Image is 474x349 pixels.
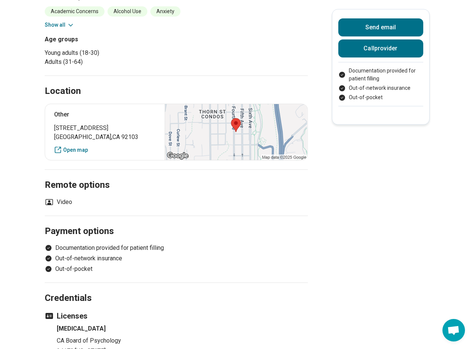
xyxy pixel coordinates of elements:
ul: Payment options [338,67,423,101]
p: Other [54,110,156,119]
div: Open chat [442,319,465,341]
li: Out-of-pocket [45,264,308,273]
li: Out-of-pocket [338,94,423,101]
a: Open map [54,146,156,154]
button: Callprovider [338,39,423,57]
li: Adults (31-64) [45,57,173,66]
ul: Payment options [45,243,308,273]
li: Young adults (18-30) [45,48,173,57]
span: [STREET_ADDRESS] [54,124,156,133]
li: Documentation provided for patient filling [338,67,423,83]
li: Out-of-network insurance [338,84,423,92]
li: Academic Concerns [45,6,104,17]
h2: Remote options [45,161,308,192]
li: Alcohol Use [108,6,147,17]
h2: Credentials [45,274,308,305]
h2: Payment options [45,207,308,238]
span: [GEOGRAPHIC_DATA] , CA 92103 [54,133,156,142]
button: Send email [338,18,423,36]
li: Anxiety [150,6,180,17]
li: Video [45,198,72,207]
h3: Licenses [45,311,308,321]
button: Show all [45,21,74,29]
li: Documentation provided for patient filling [45,243,308,252]
h3: Age groups [45,35,173,44]
p: CA Board of Psychology [57,336,308,345]
h2: Location [45,85,81,98]
li: Out-of-network insurance [45,254,308,263]
h4: [MEDICAL_DATA] [57,324,308,333]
